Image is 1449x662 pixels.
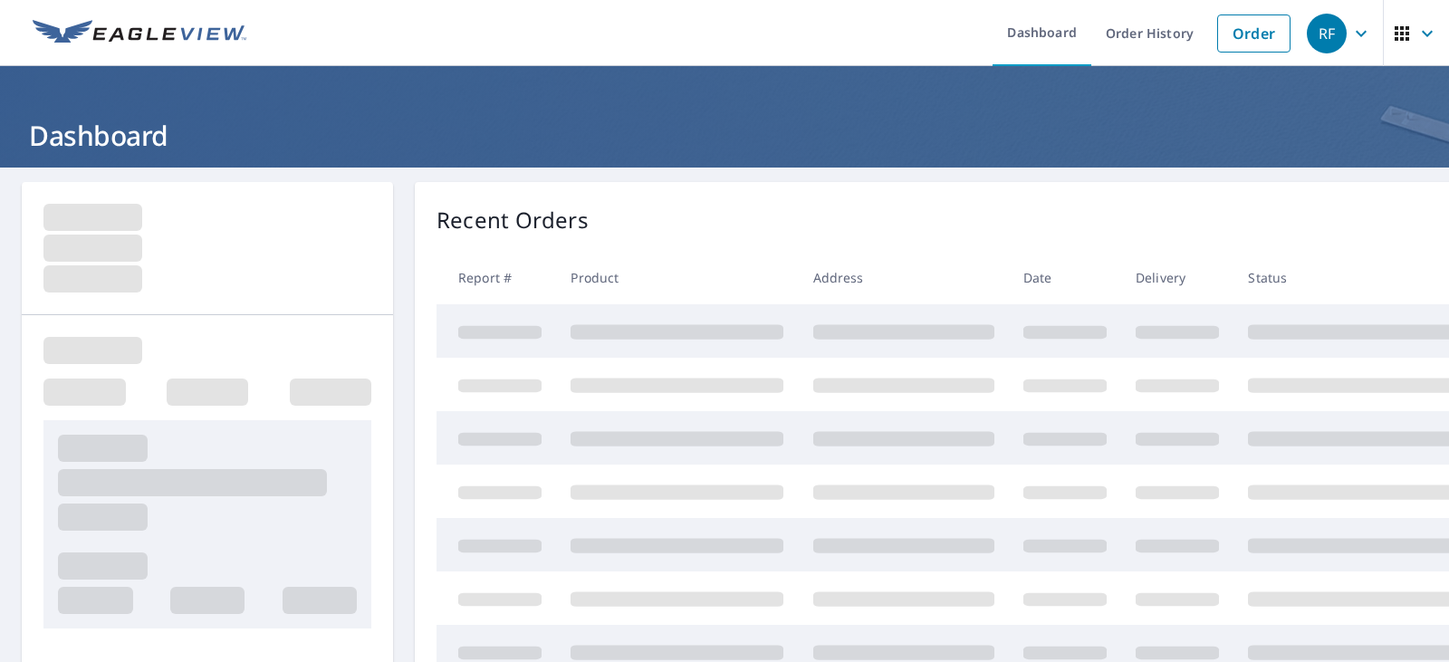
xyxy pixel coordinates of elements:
th: Address [799,251,1009,304]
div: RF [1307,14,1347,53]
p: Recent Orders [437,204,589,236]
a: Order [1217,14,1291,53]
h1: Dashboard [22,117,1427,154]
img: EV Logo [33,20,246,47]
th: Report # [437,251,556,304]
th: Date [1009,251,1121,304]
th: Delivery [1121,251,1233,304]
th: Product [556,251,798,304]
